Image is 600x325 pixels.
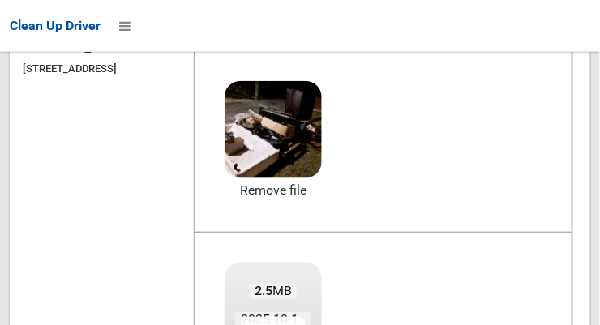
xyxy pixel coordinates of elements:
h2: Booking #489610 [23,32,174,53]
h5: [STREET_ADDRESS] [23,63,174,75]
a: Remove file [225,178,322,203]
a: Clean Up Driver [10,14,101,38]
strong: 2.5 [255,284,272,299]
span: Clean Up Driver [10,18,101,33]
span: MB [250,284,298,299]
